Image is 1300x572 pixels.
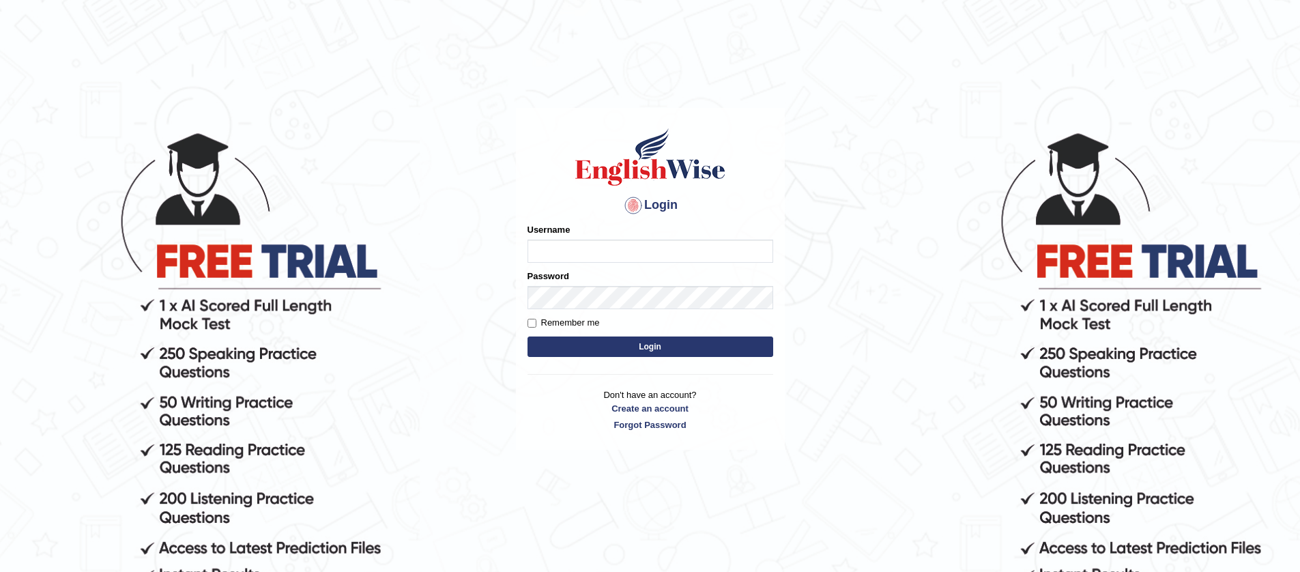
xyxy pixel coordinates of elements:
label: Username [528,223,570,236]
button: Login [528,337,773,357]
input: Remember me [528,319,536,328]
label: Password [528,270,569,283]
img: Logo of English Wise sign in for intelligent practice with AI [573,126,728,188]
p: Don't have an account? [528,388,773,431]
a: Create an account [528,402,773,415]
label: Remember me [528,316,600,330]
h4: Login [528,195,773,216]
a: Forgot Password [528,418,773,431]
